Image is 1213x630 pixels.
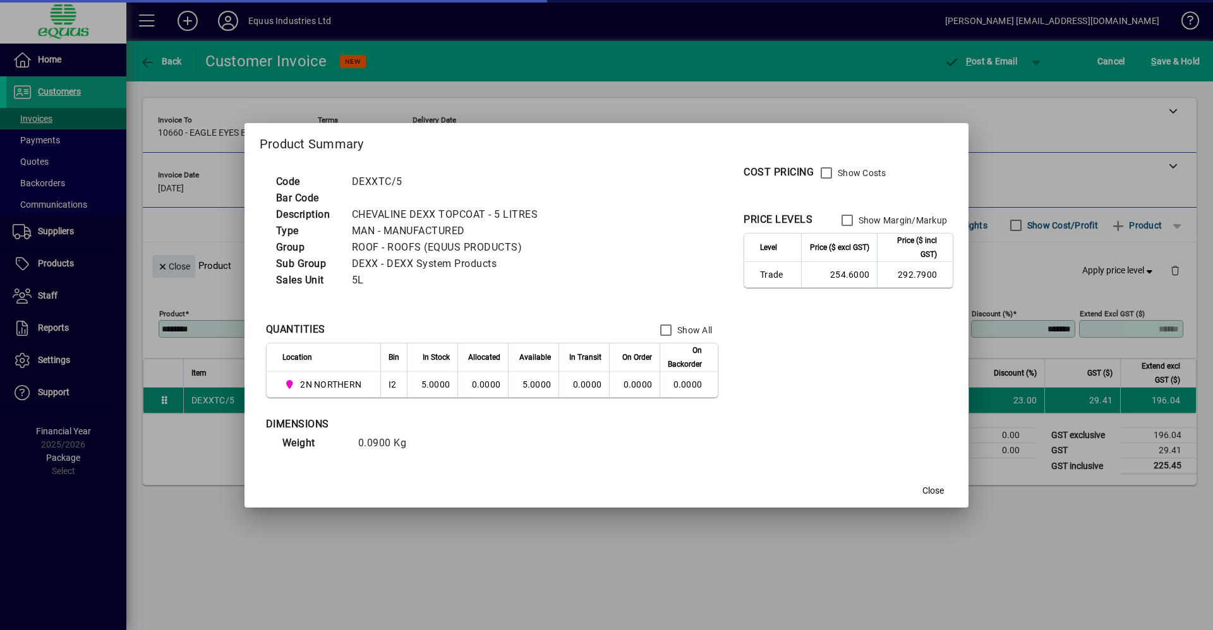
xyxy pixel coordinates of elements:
[346,174,553,190] td: DEXXTC/5
[660,372,718,397] td: 0.0000
[270,206,346,223] td: Description
[668,343,702,371] span: On Backorder
[744,212,812,227] div: PRICE LEVELS
[468,350,500,364] span: Allocated
[744,165,814,180] div: COST PRICING
[276,435,352,451] td: Weight
[346,206,553,223] td: CHEVALINE DEXX TOPCOAT - 5 LITRES
[346,256,553,272] td: DEXX - DEXX System Products
[877,262,953,287] td: 292.7900
[300,378,361,391] span: 2N NORTHERN
[270,239,346,256] td: Group
[270,256,346,272] td: Sub Group
[913,480,953,502] button: Close
[760,268,794,281] span: Trade
[407,372,457,397] td: 5.0000
[389,350,399,364] span: Bin
[810,241,869,254] span: Price ($ excl GST)
[573,379,602,389] span: 0.0000
[270,223,346,239] td: Type
[885,234,937,261] span: Price ($ incl GST)
[270,190,346,206] td: Bar Code
[346,272,553,288] td: 5L
[282,377,366,392] span: 2N NORTHERN
[760,241,777,254] span: Level
[270,272,346,288] td: Sales Unit
[624,379,653,389] span: 0.0000
[457,372,508,397] td: 0.0000
[622,350,652,364] span: On Order
[519,350,551,364] span: Available
[569,350,601,364] span: In Transit
[922,484,944,497] span: Close
[675,324,712,336] label: Show All
[282,350,312,364] span: Location
[423,350,450,364] span: In Stock
[244,123,969,160] h2: Product Summary
[508,372,558,397] td: 5.0000
[801,262,877,287] td: 254.6000
[856,214,948,227] label: Show Margin/Markup
[266,417,582,432] div: DIMENSIONS
[346,239,553,256] td: ROOF - ROOFS (EQUUS PRODUCTS)
[266,322,325,337] div: QUANTITIES
[352,435,428,451] td: 0.0900 Kg
[346,223,553,239] td: MAN - MANUFACTURED
[270,174,346,190] td: Code
[835,167,886,179] label: Show Costs
[380,372,407,397] td: I2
